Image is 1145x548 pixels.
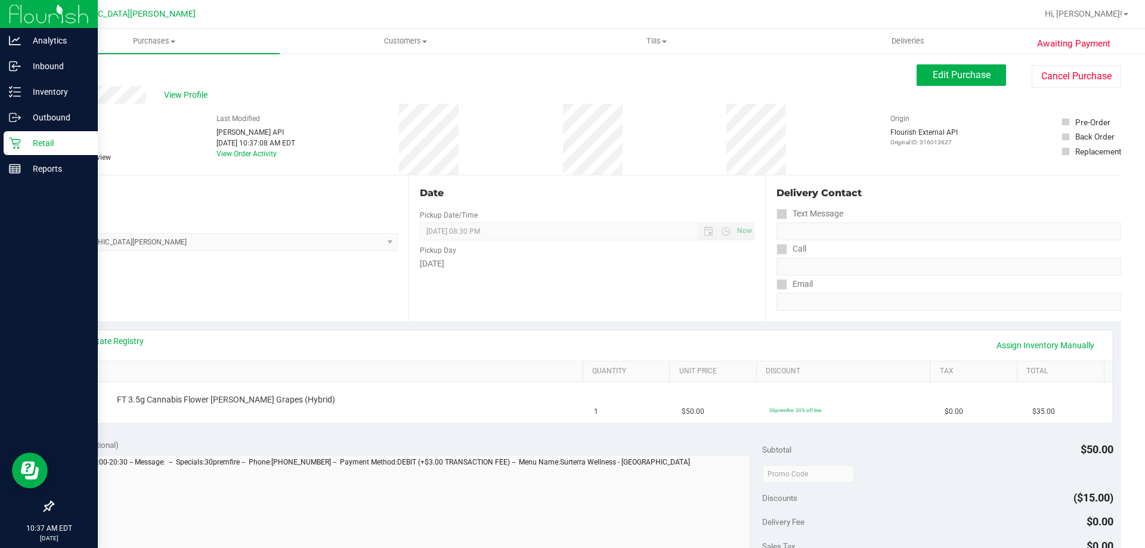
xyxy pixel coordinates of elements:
div: [DATE] 10:37:08 AM EDT [216,138,295,148]
span: Edit Purchase [933,69,991,81]
p: Inbound [21,59,92,73]
inline-svg: Retail [9,137,21,149]
input: Format: (999) 999-9999 [776,258,1121,275]
span: [GEOGRAPHIC_DATA][PERSON_NAME] [48,9,196,19]
a: SKU [70,367,578,376]
label: Origin [890,113,909,124]
span: Awaiting Payment [1037,37,1110,51]
span: $50.00 [1081,443,1113,456]
inline-svg: Reports [9,163,21,175]
a: Tills [531,29,782,54]
label: Pickup Day [420,245,456,256]
span: Delivery Fee [762,517,804,527]
span: 1 [594,406,598,417]
a: Total [1026,367,1099,376]
p: Original ID: 316013627 [890,138,958,147]
a: Purchases [29,29,280,54]
div: Replacement [1075,145,1121,157]
div: [PERSON_NAME] API [216,127,295,138]
span: Discounts [762,487,797,509]
div: Back Order [1075,131,1115,143]
inline-svg: Inbound [9,60,21,72]
input: Format: (999) 999-9999 [776,222,1121,240]
p: Reports [21,162,92,176]
label: Pickup Date/Time [420,210,478,221]
p: Analytics [21,33,92,48]
span: 30premfire: 30% off line [769,407,821,413]
span: FT 3.5g Cannabis Flower [PERSON_NAME] Grapes (Hybrid) [117,394,335,405]
div: Location [52,186,398,200]
a: View State Registry [72,335,144,347]
a: Customers [280,29,531,54]
a: Assign Inventory Manually [989,335,1102,355]
p: Outbound [21,110,92,125]
label: Email [776,275,813,293]
span: $0.00 [945,406,963,417]
a: Deliveries [782,29,1033,54]
label: Text Message [776,205,843,222]
a: Discount [766,367,926,376]
p: [DATE] [5,534,92,543]
input: Promo Code [762,465,855,483]
span: $35.00 [1032,406,1055,417]
p: 10:37 AM EDT [5,523,92,534]
div: Flourish External API [890,127,958,147]
button: Cancel Purchase [1032,65,1121,88]
span: $0.00 [1087,515,1113,528]
label: Last Modified [216,113,260,124]
span: Deliveries [875,36,940,47]
span: Tills [531,36,781,47]
span: Customers [280,36,530,47]
p: Retail [21,136,92,150]
label: Call [776,240,806,258]
div: Date [420,186,754,200]
a: Tax [940,367,1013,376]
button: Edit Purchase [917,64,1006,86]
div: Pre-Order [1075,116,1110,128]
a: View Order Activity [216,150,277,158]
inline-svg: Inventory [9,86,21,98]
span: Purchases [29,36,280,47]
div: [DATE] [420,258,754,270]
inline-svg: Outbound [9,112,21,123]
iframe: Resource center [12,453,48,488]
a: Quantity [592,367,665,376]
span: View Profile [164,89,212,101]
p: Inventory [21,85,92,99]
div: Delivery Contact [776,186,1121,200]
span: $50.00 [682,406,704,417]
span: Hi, [PERSON_NAME]! [1045,9,1122,18]
span: ($15.00) [1073,491,1113,504]
a: Unit Price [679,367,752,376]
inline-svg: Analytics [9,35,21,47]
span: Subtotal [762,445,791,454]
